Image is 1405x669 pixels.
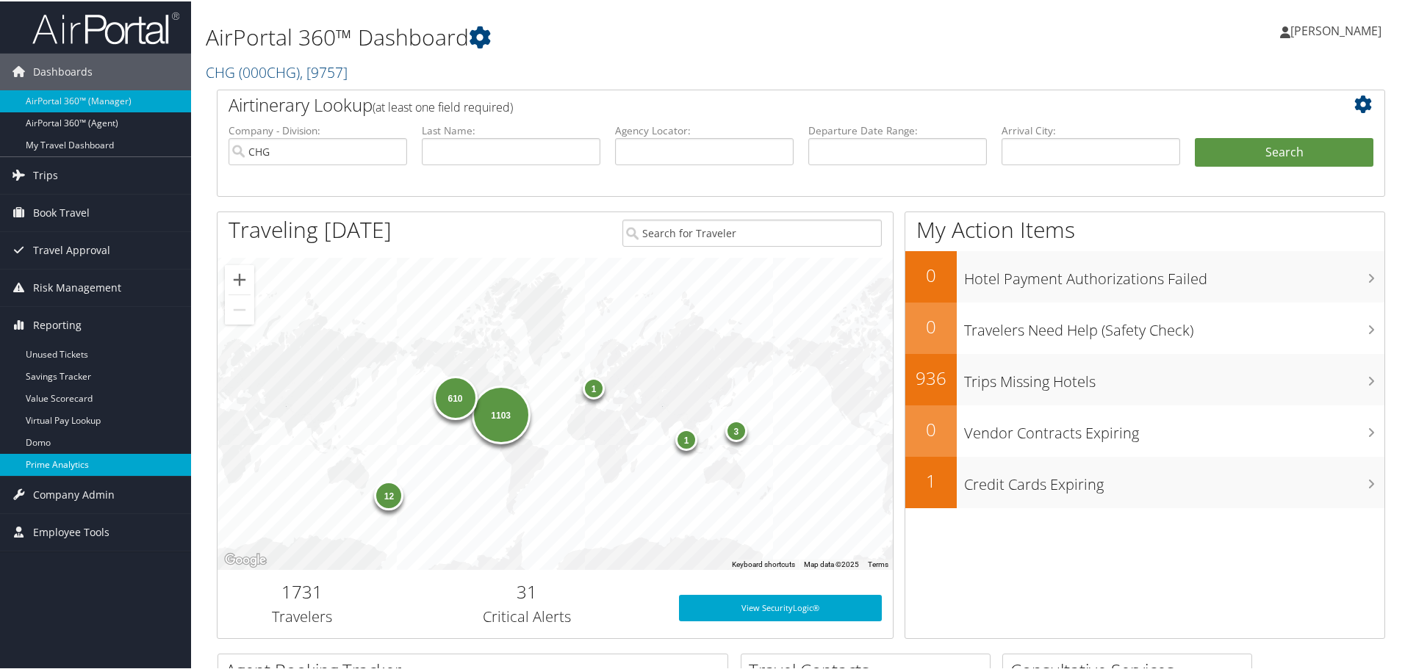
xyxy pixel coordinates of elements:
button: Zoom in [225,264,254,293]
a: 0Hotel Payment Authorizations Failed [905,250,1384,301]
a: 0Vendor Contracts Expiring [905,404,1384,455]
span: [PERSON_NAME] [1290,21,1381,37]
h3: Credit Cards Expiring [964,466,1384,493]
span: Reporting [33,305,82,342]
h3: Travelers Need Help (Safety Check) [964,311,1384,339]
div: 610 [433,375,477,419]
span: Employee Tools [33,513,109,549]
h1: AirPortal 360™ Dashboard [206,21,999,51]
span: Trips [33,156,58,192]
label: Departure Date Range: [808,122,987,137]
span: Dashboards [33,52,93,89]
h3: Trips Missing Hotels [964,363,1384,391]
a: 936Trips Missing Hotels [905,352,1384,404]
h2: Airtinerary Lookup [229,91,1276,116]
span: ( 000CHG ) [239,61,300,81]
div: 1 [583,376,605,398]
a: [PERSON_NAME] [1280,7,1396,51]
a: CHG [206,61,348,81]
h3: Vendor Contracts Expiring [964,414,1384,442]
span: Travel Approval [33,231,110,267]
span: Book Travel [33,193,90,230]
h3: Travelers [229,605,375,626]
button: Search [1195,137,1373,166]
button: Keyboard shortcuts [732,558,795,568]
img: Google [221,549,270,568]
h2: 1731 [229,578,375,603]
label: Last Name: [422,122,600,137]
label: Arrival City: [1002,122,1180,137]
a: 1Credit Cards Expiring [905,455,1384,507]
label: Company - Division: [229,122,407,137]
h3: Critical Alerts [398,605,657,626]
span: , [ 9757 ] [300,61,348,81]
span: Map data ©2025 [804,559,859,567]
span: Company Admin [33,475,115,512]
h2: 1 [905,467,957,492]
a: View SecurityLogic® [679,593,882,620]
h2: 0 [905,416,957,441]
h1: My Action Items [905,213,1384,244]
label: Agency Locator: [615,122,794,137]
a: Open this area in Google Maps (opens a new window) [221,549,270,568]
div: 1 [675,427,697,449]
a: 0Travelers Need Help (Safety Check) [905,301,1384,352]
span: (at least one field required) [373,98,513,114]
img: airportal-logo.png [32,10,179,44]
h2: 0 [905,261,957,286]
span: Risk Management [33,268,121,305]
h1: Traveling [DATE] [229,213,392,244]
h2: 0 [905,313,957,338]
h2: 31 [398,578,657,603]
button: Zoom out [225,294,254,323]
input: Search for Traveler [622,218,882,245]
div: 12 [374,479,403,508]
a: Terms (opens in new tab) [868,559,888,567]
div: 3 [725,418,747,440]
h2: 936 [905,364,957,389]
div: 1103 [471,384,530,443]
h3: Hotel Payment Authorizations Failed [964,260,1384,288]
